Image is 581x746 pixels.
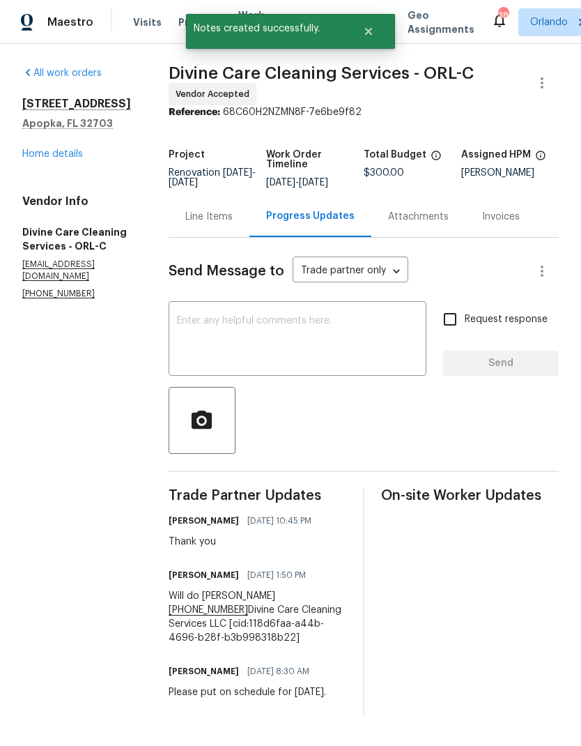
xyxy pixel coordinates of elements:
div: Progress Updates [266,209,355,223]
h5: Assigned HPM [461,150,531,160]
span: Orlando [530,15,568,29]
button: Close [346,17,392,45]
div: Trade partner only [293,260,408,283]
div: Invoices [482,210,520,224]
a: Home details [22,149,83,159]
span: [DATE] 1:50 PM [247,568,306,582]
span: - [169,168,256,188]
h6: [PERSON_NAME] [169,568,239,582]
h5: Total Budget [364,150,426,160]
h6: [PERSON_NAME] [169,664,239,678]
span: [DATE] [223,168,252,178]
span: [DATE] 10:45 PM [247,514,311,528]
span: $300.00 [364,168,404,178]
h5: Project [169,150,205,160]
span: [DATE] [169,178,198,188]
span: Visits [133,15,162,29]
span: Work Orders [238,8,274,36]
span: Renovation [169,168,256,188]
span: Trade Partner Updates [169,489,346,503]
div: Attachments [388,210,449,224]
span: Projects [178,15,222,29]
span: [DATE] [299,178,328,188]
h4: Vendor Info [22,195,135,208]
span: Geo Assignments [408,8,474,36]
a: All work orders [22,68,102,78]
div: Line Items [185,210,233,224]
span: Request response [465,312,548,327]
span: Send Message to [169,264,284,278]
span: [DATE] 8:30 AM [247,664,309,678]
div: Will do [PERSON_NAME] Divine Care Cleaning Services LLC [cid:118d6faa-a44b-4696-b28f-b3b998318b22] [169,589,346,645]
b: Reference: [169,107,220,117]
span: [DATE] [266,178,295,188]
div: 38 [498,8,508,22]
div: Please put on schedule for [DATE]. [169,685,326,699]
span: Notes created successfully. [186,14,346,43]
div: 68C60H2NZMN8F-7e6be9f82 [169,105,559,119]
span: - [266,178,328,188]
h6: [PERSON_NAME] [169,514,239,528]
h5: Divine Care Cleaning Services - ORL-C [22,225,135,253]
span: On-site Worker Updates [381,489,559,503]
span: Vendor Accepted [176,87,255,101]
div: Thank you [169,535,320,549]
h5: Work Order Timeline [266,150,364,169]
span: The total cost of line items that have been proposed by Opendoor. This sum includes line items th... [431,150,442,168]
span: The hpm assigned to this work order. [535,150,546,168]
span: Divine Care Cleaning Services - ORL-C [169,65,474,82]
span: Maestro [47,15,93,29]
div: [PERSON_NAME] [461,168,559,178]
